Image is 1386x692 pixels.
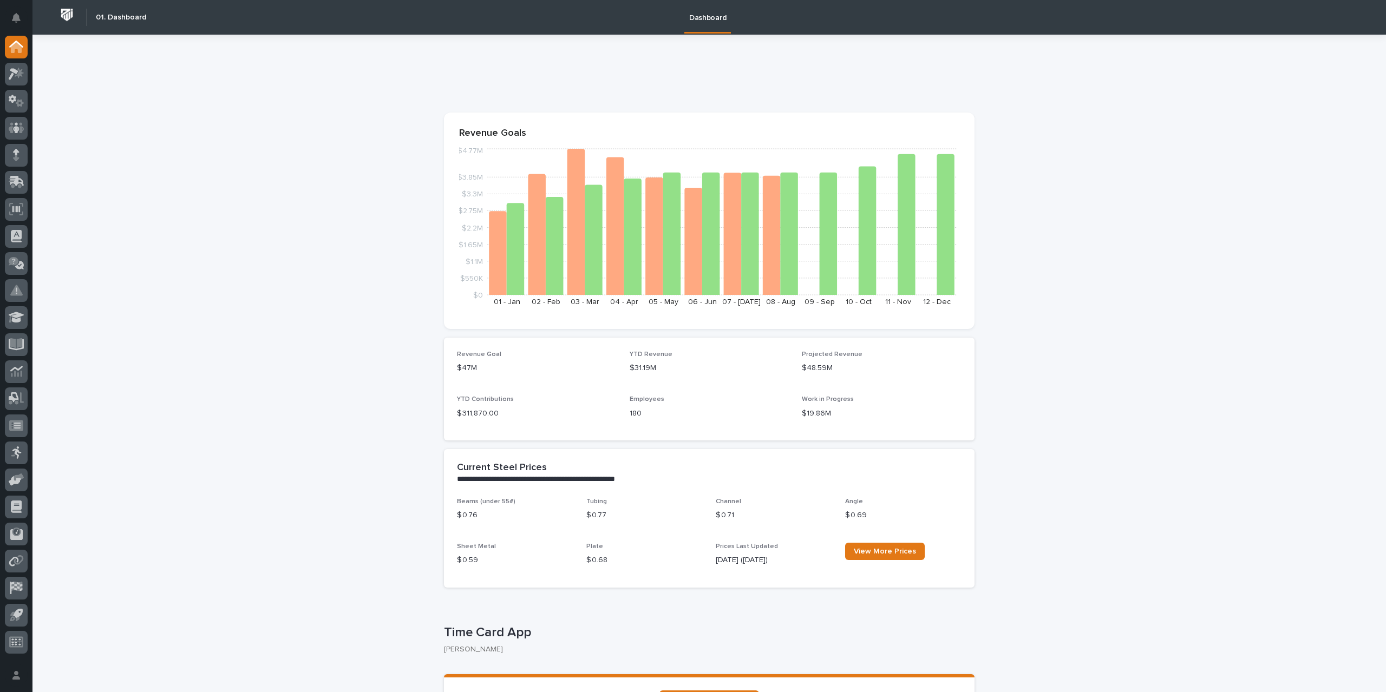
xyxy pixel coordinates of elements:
text: 12 - Dec [923,298,951,306]
p: $ 0.77 [586,510,703,521]
span: View More Prices [854,548,916,555]
text: 07 - [DATE] [722,298,761,306]
text: 11 - Nov [885,298,911,306]
span: Sheet Metal [457,543,496,550]
p: $ 0.71 [716,510,832,521]
p: $31.19M [630,363,789,374]
div: Notifications [14,13,28,30]
p: $ 311,870.00 [457,408,617,419]
tspan: $550K [460,274,483,282]
span: Angle [845,498,863,505]
span: Work in Progress [802,396,854,403]
p: Revenue Goals [459,128,959,140]
tspan: $2.75M [458,207,483,215]
span: Projected Revenue [802,351,862,358]
p: $ 0.59 [457,555,573,566]
span: YTD Revenue [630,351,672,358]
tspan: $1.65M [459,241,483,248]
text: 08 - Aug [766,298,795,306]
text: 06 - Jun [688,298,717,306]
text: 01 - Jan [494,298,520,306]
p: [PERSON_NAME] [444,645,966,654]
p: 180 [630,408,789,419]
h2: 01. Dashboard [96,13,146,22]
text: 09 - Sep [805,298,835,306]
text: 05 - May [649,298,678,306]
button: Notifications [5,6,28,29]
p: $ 0.68 [586,555,703,566]
tspan: $0 [473,292,483,299]
span: Prices Last Updated [716,543,778,550]
img: Workspace Logo [57,5,77,25]
tspan: $4.77M [457,147,483,155]
tspan: $1.1M [466,258,483,265]
p: $19.86M [802,408,962,419]
span: Beams (under 55#) [457,498,515,505]
p: $ 0.76 [457,510,573,521]
text: 03 - Mar [571,298,599,306]
span: Plate [586,543,603,550]
tspan: $2.2M [462,224,483,232]
p: $47M [457,363,617,374]
span: Tubing [586,498,607,505]
text: 02 - Feb [532,298,560,306]
text: 04 - Apr [610,298,638,306]
span: Channel [716,498,741,505]
text: 10 - Oct [846,298,872,306]
p: Time Card App [444,625,970,641]
a: View More Prices [845,543,925,560]
span: Employees [630,396,664,403]
span: Revenue Goal [457,351,501,358]
tspan: $3.3M [462,190,483,198]
tspan: $3.85M [457,174,483,181]
p: [DATE] ([DATE]) [716,555,832,566]
p: $ 0.69 [845,510,962,521]
span: YTD Contributions [457,396,514,403]
p: $48.59M [802,363,962,374]
h2: Current Steel Prices [457,462,547,474]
